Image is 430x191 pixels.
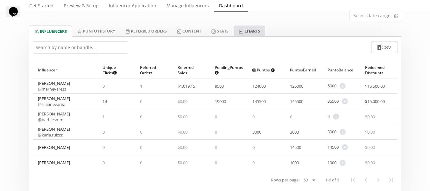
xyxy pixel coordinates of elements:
[372,173,385,186] button: Next Page
[252,67,275,73] span: Puntos
[38,144,70,150] div: [PERSON_NAME]
[140,62,167,78] div: Referred Orders
[178,114,187,120] span: $ 0.00
[290,160,299,165] span: 1000
[206,26,234,36] a: Stats
[178,62,205,78] div: Referred Sales
[215,160,217,165] span: 0
[290,144,301,150] span: 14500
[72,26,120,36] a: Punto HISTORY
[342,144,348,150] span: +
[290,99,303,104] span: 145500
[38,62,93,78] div: Influencer
[140,144,142,150] span: 0
[301,176,318,184] select: Rows per page:
[140,114,142,120] span: 0
[38,96,70,107] div: [PERSON_NAME]
[325,177,339,183] span: 1-6 of 6
[38,101,65,107] a: @liliaanevarez
[178,129,187,135] span: $ 0.00
[328,160,336,166] span: 1000
[215,99,226,104] span: 19000
[140,129,142,135] span: 0
[140,99,142,104] span: 0
[234,26,265,36] a: CHARTS
[342,98,348,104] span: +
[394,13,398,19] svg: calendar
[365,62,392,78] div: Redeemed Discounts
[102,129,105,135] span: 0
[102,83,105,89] span: 0
[365,83,385,89] span: $ 16,500.00
[102,160,105,165] span: 0
[38,117,63,122] a: @barbiesmm
[38,86,66,92] a: @marnevarezz
[215,144,217,150] span: 0
[365,99,385,104] span: $ 15,000.00
[215,114,217,120] span: 0
[102,65,125,76] span: Unique Clicks
[29,26,72,37] a: INFLUENCERS
[178,99,187,104] span: $ 0.00
[328,98,339,104] span: 35500
[215,83,224,89] span: 9500
[38,160,70,165] div: [PERSON_NAME]
[38,80,70,92] div: [PERSON_NAME]
[290,62,317,78] div: Puntos Earned
[38,132,63,138] a: @karla.ruizzz
[252,83,266,89] span: 124000
[178,83,195,89] span: $ 1,019.15
[365,129,375,135] span: $ 0.00
[340,129,346,135] span: +
[333,114,339,120] span: +
[178,144,187,150] span: $ 0.00
[140,160,142,165] span: 0
[215,129,217,135] span: 0
[365,114,375,120] span: $ 0.00
[215,65,243,76] span: Pending Puntos
[102,114,105,120] span: 1
[6,6,27,26] iframe: chat widget
[371,41,397,53] button: CSV
[252,114,255,120] span: 0
[290,83,303,89] span: 126000
[328,83,336,89] span: 5000
[252,129,261,135] span: 3000
[359,173,372,186] button: Previous Page
[347,173,359,186] button: First Page
[340,83,346,89] span: +
[33,41,128,54] input: Search by name or handle...
[365,160,375,165] span: $ 0.00
[38,126,70,138] div: [PERSON_NAME]
[328,144,339,150] span: 14500
[252,99,266,104] span: 145500
[271,177,300,183] span: Rows per page:
[290,114,292,120] span: 0
[102,99,107,104] span: 14
[38,111,70,122] div: [PERSON_NAME]
[172,26,206,36] a: Content
[252,160,255,165] span: 0
[328,114,330,120] span: 0
[365,144,375,150] span: $ 0.00
[120,26,172,36] a: Referred Orders
[328,62,355,78] div: Punto Balance
[140,83,142,89] span: 1
[102,144,105,150] span: 0
[252,144,255,150] span: 0
[340,160,346,166] span: +
[385,173,398,186] button: Last Page
[328,129,336,135] span: 3000
[178,160,187,165] span: $ 0.00
[290,129,299,135] span: 3000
